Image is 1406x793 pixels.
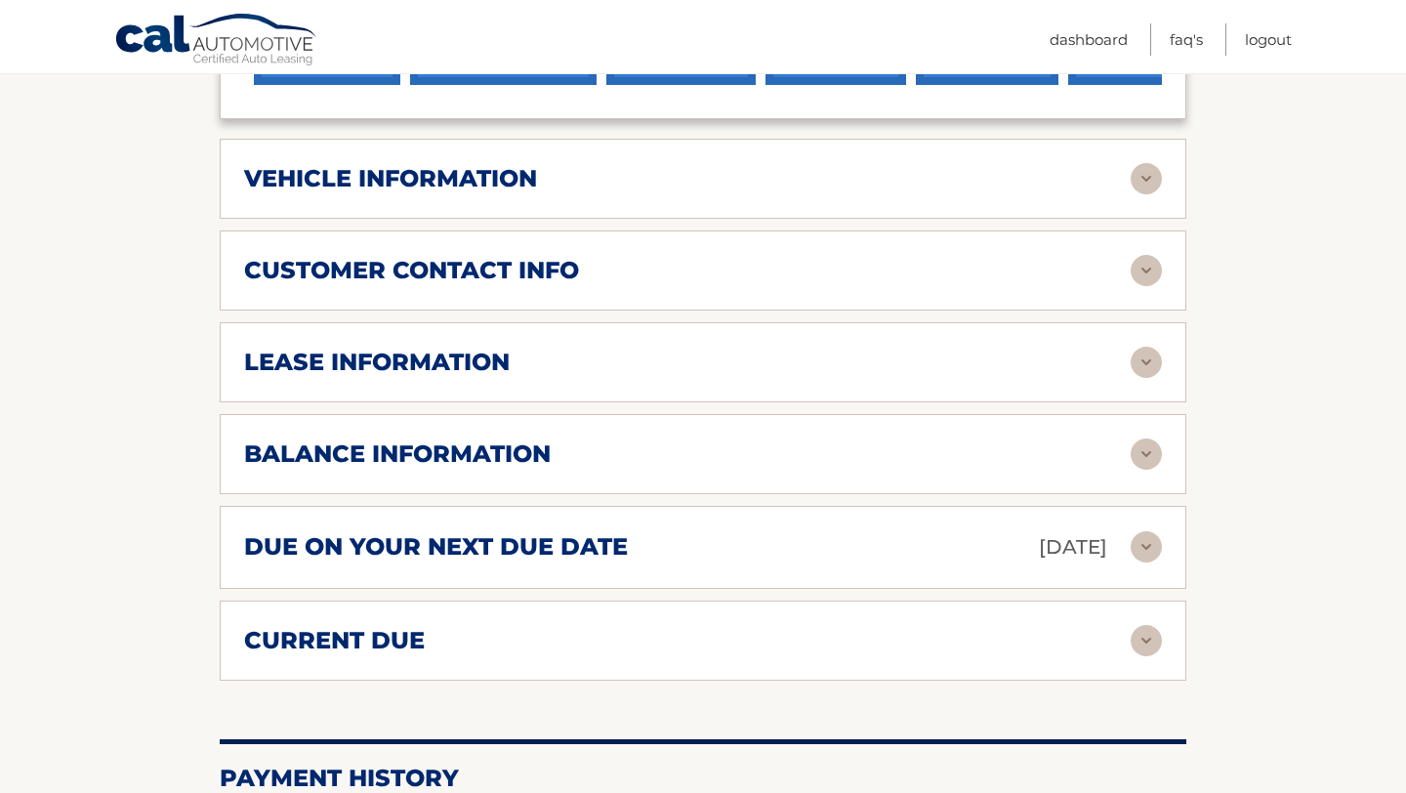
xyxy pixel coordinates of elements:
img: accordion-rest.svg [1131,255,1162,286]
img: accordion-rest.svg [1131,438,1162,470]
h2: lease information [244,348,510,377]
h2: due on your next due date [244,532,628,562]
h2: customer contact info [244,256,579,285]
a: Dashboard [1050,23,1128,56]
h2: balance information [244,439,551,469]
a: Cal Automotive [114,13,319,69]
p: [DATE] [1039,530,1107,564]
h2: vehicle information [244,164,537,193]
img: accordion-rest.svg [1131,347,1162,378]
img: accordion-rest.svg [1131,625,1162,656]
a: FAQ's [1170,23,1203,56]
img: accordion-rest.svg [1131,531,1162,563]
a: Logout [1245,23,1292,56]
h2: Payment History [220,764,1186,793]
h2: current due [244,626,425,655]
img: accordion-rest.svg [1131,163,1162,194]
